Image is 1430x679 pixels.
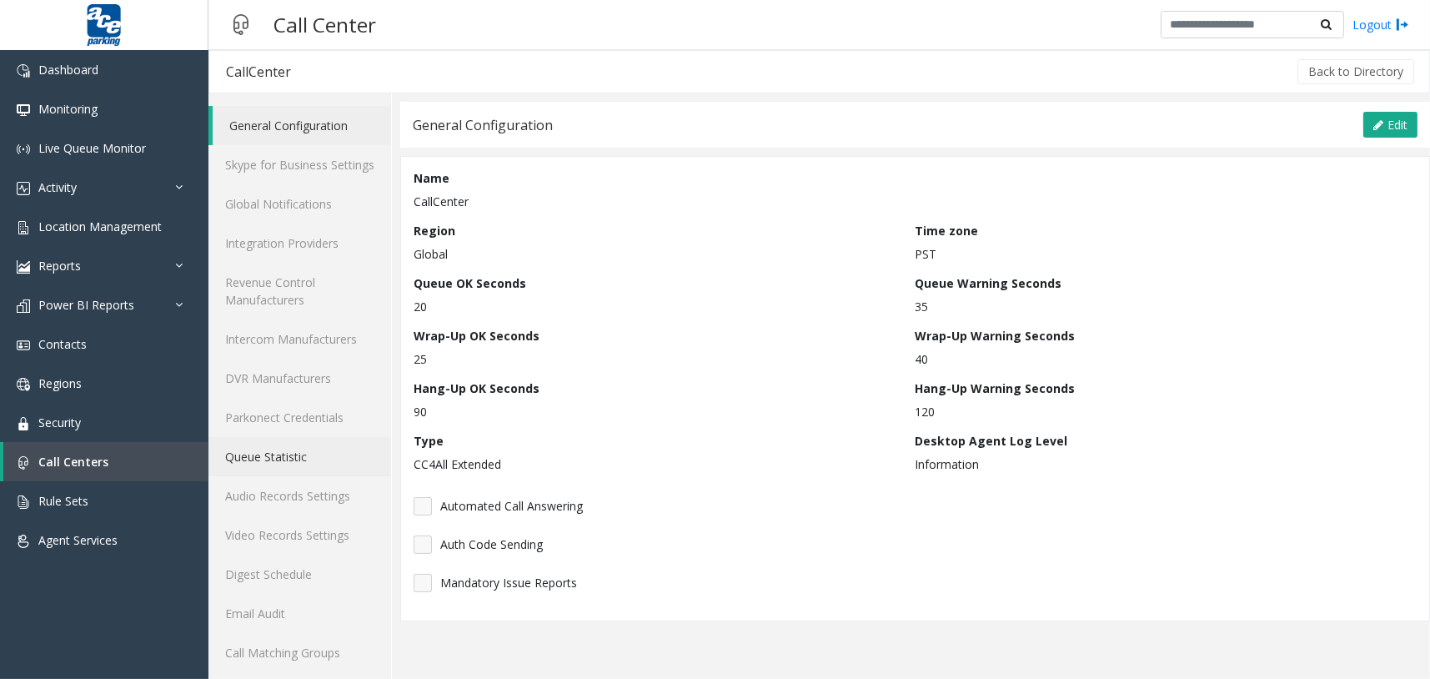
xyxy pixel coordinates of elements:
[916,455,1409,473] p: Information
[916,274,1062,292] label: Queue Warning Seconds
[208,145,391,184] a: Skype for Business Settings
[17,221,30,234] img: 'icon'
[3,442,208,481] a: Call Centers
[38,140,146,156] span: Live Queue Monitor
[440,536,543,553] span: Auth Code Sending
[208,359,391,398] a: DVR Manufacturers
[17,339,30,352] img: 'icon'
[414,380,539,397] label: Hang-Up OK Seconds
[414,432,444,450] label: Type
[916,222,979,239] label: Time zone
[208,633,391,672] a: Call Matching Groups
[38,219,162,234] span: Location Management
[38,415,81,430] span: Security
[38,532,118,548] span: Agent Services
[916,403,1409,420] p: 120
[17,64,30,78] img: 'icon'
[38,258,81,274] span: Reports
[1363,112,1417,138] button: Edit
[17,535,30,548] img: 'icon'
[1352,16,1409,33] a: Logout
[413,114,553,136] div: General Configuration
[17,182,30,195] img: 'icon'
[265,4,384,45] h3: Call Center
[414,193,1408,210] p: CallCenter
[208,594,391,633] a: Email Audit
[208,184,391,224] a: Global Notifications
[916,298,1409,315] p: 35
[17,495,30,509] img: 'icon'
[414,327,539,345] label: Wrap-Up OK Seconds
[38,375,82,391] span: Regions
[38,101,98,117] span: Monitoring
[208,263,391,319] a: Revenue Control Manufacturers
[38,493,88,509] span: Rule Sets
[208,398,391,437] a: Parkonect Credentials
[208,319,391,359] a: Intercom Manufacturers
[38,336,87,352] span: Contacts
[916,327,1076,345] label: Wrap-Up Warning Seconds
[225,4,257,45] img: pageIcon
[208,516,391,555] a: Video Records Settings
[414,350,907,368] p: 25
[208,437,391,476] a: Queue Statistic
[38,179,77,195] span: Activity
[414,298,907,315] p: 20
[1297,59,1414,84] button: Back to Directory
[17,299,30,313] img: 'icon'
[17,378,30,391] img: 'icon'
[414,455,907,473] p: CC4All Extended
[38,62,98,78] span: Dashboard
[17,456,30,470] img: 'icon'
[17,143,30,156] img: 'icon'
[17,260,30,274] img: 'icon'
[226,61,291,83] div: CallCenter
[38,454,108,470] span: Call Centers
[414,222,455,239] label: Region
[440,574,577,591] span: Mandatory Issue Reports
[38,297,134,313] span: Power BI Reports
[414,274,526,292] label: Queue OK Seconds
[208,555,391,594] a: Digest Schedule
[208,476,391,516] a: Audio Records Settings
[414,169,449,187] label: Name
[916,380,1076,397] label: Hang-Up Warning Seconds
[414,403,907,420] p: 90
[213,106,391,145] a: General Configuration
[1387,117,1407,133] span: Edit
[208,224,391,263] a: Integration Providers
[916,245,1409,263] p: PST
[440,497,583,515] span: Automated Call Answering
[414,245,907,263] p: Global
[916,350,1409,368] p: 40
[1396,16,1409,33] img: logout
[17,103,30,117] img: 'icon'
[17,417,30,430] img: 'icon'
[916,432,1068,450] label: Desktop Agent Log Level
